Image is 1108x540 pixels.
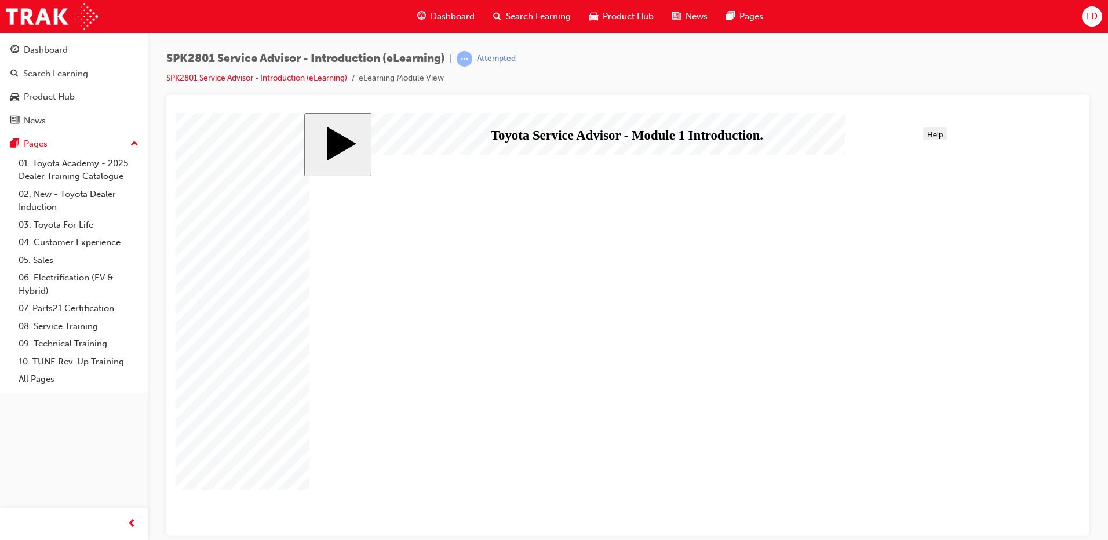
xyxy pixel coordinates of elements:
span: Pages [739,10,763,23]
button: DashboardSearch LearningProduct HubNews [5,37,143,133]
a: All Pages [14,370,143,388]
a: News [5,110,143,132]
div: Pages [24,137,48,151]
span: pages-icon [726,9,735,24]
div: Dashboard [24,43,68,57]
span: LD [1087,10,1098,23]
a: 07. Parts21 Certification [14,300,143,318]
div: Attempted [477,53,516,64]
a: Search Learning [5,63,143,85]
a: news-iconNews [663,5,717,28]
a: SPK2801 Service Advisor - Introduction (eLearning) [166,73,347,83]
span: Search Learning [506,10,571,23]
a: 04. Customer Experience [14,233,143,251]
div: Search Learning [23,67,88,81]
div: News [24,114,46,127]
span: pages-icon [10,139,19,149]
a: 08. Service Training [14,318,143,335]
a: 10. TUNE Rev-Up Training [14,353,143,371]
span: news-icon [672,9,681,24]
span: car-icon [589,9,598,24]
span: car-icon [10,92,19,103]
span: prev-icon [127,517,136,531]
a: 06. Electrification (EV & Hybrid) [14,269,143,300]
a: search-iconSearch Learning [484,5,580,28]
a: 02. New - Toyota Dealer Induction [14,185,143,216]
span: | [450,52,452,65]
button: LD [1082,6,1102,27]
img: Trak [6,3,98,30]
span: learningRecordVerb_ATTEMPT-icon [457,51,472,67]
a: pages-iconPages [717,5,772,28]
span: guage-icon [10,45,19,56]
a: 01. Toyota Academy - 2025 Dealer Training Catalogue [14,155,143,185]
span: up-icon [130,137,138,152]
a: guage-iconDashboard [408,5,484,28]
button: Pages [5,133,143,155]
a: 09. Technical Training [14,335,143,353]
span: Product Hub [603,10,654,23]
a: Product Hub [5,86,143,108]
a: Dashboard [5,39,143,61]
span: news-icon [10,116,19,126]
span: Dashboard [431,10,475,23]
div: Product Hub [24,90,75,104]
span: News [686,10,708,23]
a: car-iconProduct Hub [580,5,663,28]
li: eLearning Module View [359,72,444,85]
span: search-icon [493,9,501,24]
a: 03. Toyota For Life [14,216,143,234]
span: SPK2801 Service Advisor - Introduction (eLearning) [166,52,445,65]
a: 05. Sales [14,251,143,269]
span: search-icon [10,69,19,79]
span: guage-icon [417,9,426,24]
